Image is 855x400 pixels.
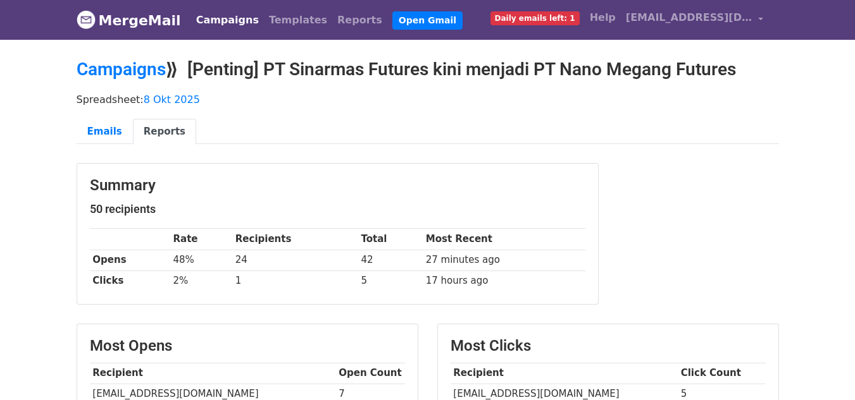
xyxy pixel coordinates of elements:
th: Recipient [451,363,678,384]
th: Recipients [232,229,358,250]
span: [EMAIL_ADDRESS][DOMAIN_NAME] [626,10,752,25]
td: 48% [170,250,232,270]
th: Opens [90,250,170,270]
a: Campaigns [77,59,166,80]
a: Templates [264,8,332,33]
a: Campaigns [191,8,264,33]
a: [EMAIL_ADDRESS][DOMAIN_NAME] [621,5,769,35]
a: 8 Okt 2025 [144,94,200,106]
p: Spreadsheet: [77,93,779,106]
td: 17 hours ago [423,270,585,291]
img: MergeMail logo [77,10,96,29]
th: Open Count [336,363,405,384]
td: 27 minutes ago [423,250,585,270]
h2: ⟫ [Penting] PT Sinarmas Futures kini menjadi PT Nano Megang Futures [77,59,779,80]
td: 42 [358,250,423,270]
a: Open Gmail [392,11,463,30]
th: Clicks [90,270,170,291]
h3: Summary [90,176,585,195]
a: Reports [332,8,387,33]
th: Click Count [678,363,766,384]
a: Help [585,5,621,30]
h5: 50 recipients [90,202,585,216]
td: 24 [232,250,358,270]
td: 1 [232,270,358,291]
a: Daily emails left: 1 [485,5,585,30]
a: Emails [77,119,133,145]
th: Rate [170,229,232,250]
h3: Most Opens [90,337,405,355]
a: Reports [133,119,196,145]
td: 2% [170,270,232,291]
span: Daily emails left: 1 [490,11,580,25]
a: MergeMail [77,7,181,33]
th: Recipient [90,363,336,384]
th: Most Recent [423,229,585,250]
td: 5 [358,270,423,291]
h3: Most Clicks [451,337,766,355]
th: Total [358,229,423,250]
